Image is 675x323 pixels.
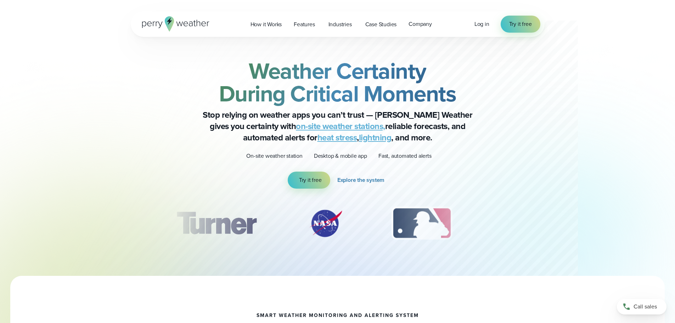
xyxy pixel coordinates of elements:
span: Try it free [299,176,322,184]
img: MLB.svg [384,206,459,241]
a: Try it free [501,16,540,33]
p: On-site weather station [246,152,302,160]
a: Try it free [288,172,330,189]
a: lightning [359,131,392,144]
span: Industries [328,20,352,29]
a: How it Works [244,17,288,32]
div: slideshow [166,206,509,245]
span: Company [409,20,432,28]
span: Try it free [509,20,532,28]
strong: Weather Certainty During Critical Moments [219,54,456,110]
img: NASA.svg [301,206,350,241]
a: Call sales [617,299,666,314]
div: 3 of 12 [384,206,459,241]
div: 1 of 12 [166,206,266,241]
a: Case Studies [359,17,403,32]
img: PGA.svg [493,206,550,241]
span: How it Works [251,20,282,29]
span: Features [294,20,315,29]
span: Case Studies [365,20,397,29]
span: Explore the system [337,176,384,184]
p: Stop relying on weather apps you can’t trust — [PERSON_NAME] Weather gives you certainty with rel... [196,109,479,143]
a: heat stress [317,131,357,144]
img: Turner-Construction_1.svg [166,206,266,241]
div: 2 of 12 [301,206,350,241]
h1: smart weather monitoring and alerting system [257,313,419,318]
p: Fast, automated alerts [378,152,432,160]
span: Call sales [634,302,657,311]
p: Desktop & mobile app [314,152,367,160]
a: Explore the system [337,172,387,189]
div: 4 of 12 [493,206,550,241]
a: on-site weather stations, [296,120,385,133]
a: Log in [474,20,489,28]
